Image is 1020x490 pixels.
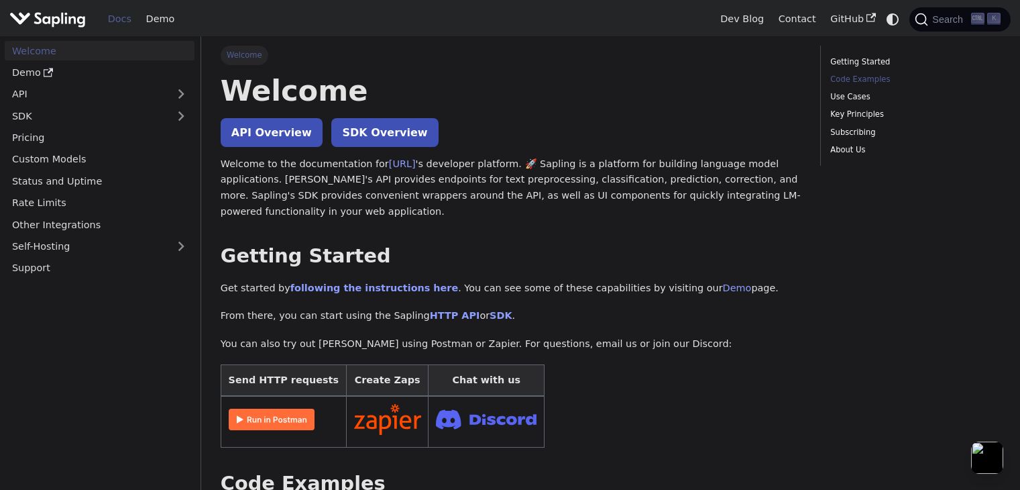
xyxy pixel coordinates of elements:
[830,144,996,156] a: About Us
[221,281,801,297] p: Get started by . You can see some of these capabilities by visiting our page.
[221,244,801,268] h2: Getting Started
[5,85,168,104] a: API
[221,118,323,147] a: API Overview
[5,128,194,148] a: Pricing
[5,215,194,234] a: Other Integrations
[139,9,182,30] a: Demo
[830,73,996,86] a: Code Examples
[723,283,752,293] a: Demo
[221,156,801,220] p: Welcome to the documentation for 's developer platform. 🚀 Sapling is a platform for building lang...
[490,310,512,321] a: SDK
[928,14,971,25] span: Search
[830,126,996,139] a: Subscribing
[229,409,315,430] img: Run in Postman
[221,336,801,352] p: You can also try out [PERSON_NAME] using Postman or Zapier. For questions, email us or join our D...
[221,72,801,109] h1: Welcome
[5,106,168,126] a: SDK
[429,364,545,396] th: Chat with us
[346,364,429,396] th: Create Zaps
[5,63,194,83] a: Demo
[5,258,194,278] a: Support
[290,283,458,293] a: following the instructions here
[221,46,268,64] span: Welcome
[436,405,536,433] img: Join Discord
[101,9,139,30] a: Docs
[987,13,1001,25] kbd: K
[823,9,883,30] a: GitHub
[830,91,996,103] a: Use Cases
[9,9,91,29] a: Sapling.ai
[354,404,421,435] img: Connect in Zapier
[5,171,194,191] a: Status and Uptime
[909,7,1010,32] button: Search (Ctrl+K)
[713,9,771,30] a: Dev Blog
[389,158,416,169] a: [URL]
[5,193,194,213] a: Rate Limits
[221,308,801,324] p: From there, you can start using the Sapling or .
[168,106,194,126] button: Expand sidebar category 'SDK'
[9,9,86,29] img: Sapling.ai
[5,150,194,169] a: Custom Models
[5,237,194,256] a: Self-Hosting
[221,46,801,64] nav: Breadcrumbs
[331,118,438,147] a: SDK Overview
[830,108,996,121] a: Key Principles
[430,310,480,321] a: HTTP API
[830,56,996,68] a: Getting Started
[168,85,194,104] button: Expand sidebar category 'API'
[5,41,194,60] a: Welcome
[221,364,346,396] th: Send HTTP requests
[883,9,903,29] button: Switch between dark and light mode (currently system mode)
[771,9,824,30] a: Contact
